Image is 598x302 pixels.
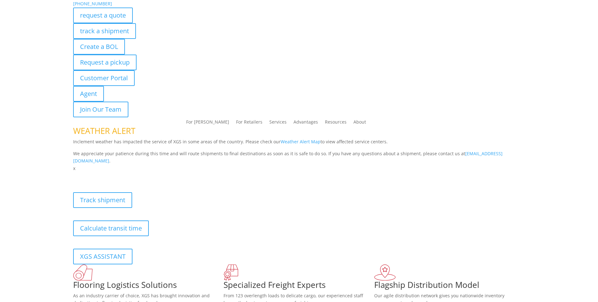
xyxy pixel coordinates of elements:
a: Services [269,120,287,127]
h1: Specialized Freight Experts [224,281,374,292]
a: track a shipment [73,23,136,39]
p: x [73,165,525,172]
h1: Flooring Logistics Solutions [73,281,224,292]
a: [PHONE_NUMBER] [73,1,112,7]
a: About [353,120,366,127]
a: Agent [73,86,104,102]
a: Advantages [294,120,318,127]
a: Request a pickup [73,55,137,70]
img: xgs-icon-total-supply-chain-intelligence-red [73,264,93,281]
h1: Flagship Distribution Model [374,281,525,292]
b: Visibility, transparency, and control for your entire supply chain. [73,173,213,179]
a: Calculate transit time [73,220,149,236]
a: Create a BOL [73,39,125,55]
p: We appreciate your patience during this time and will route shipments to final destinations as so... [73,150,525,165]
a: Join Our Team [73,102,128,117]
a: Weather Alert Map [281,139,321,145]
a: Track shipment [73,192,132,208]
a: Customer Portal [73,70,135,86]
span: WEATHER ALERT [73,125,135,136]
p: Inclement weather has impacted the service of XGS in some areas of the country. Please check our ... [73,138,525,150]
a: XGS ASSISTANT [73,249,132,264]
img: xgs-icon-flagship-distribution-model-red [374,264,396,281]
a: For [PERSON_NAME] [186,120,229,127]
a: Resources [325,120,347,127]
a: request a quote [73,8,133,23]
img: xgs-icon-focused-on-flooring-red [224,264,238,281]
a: For Retailers [236,120,262,127]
